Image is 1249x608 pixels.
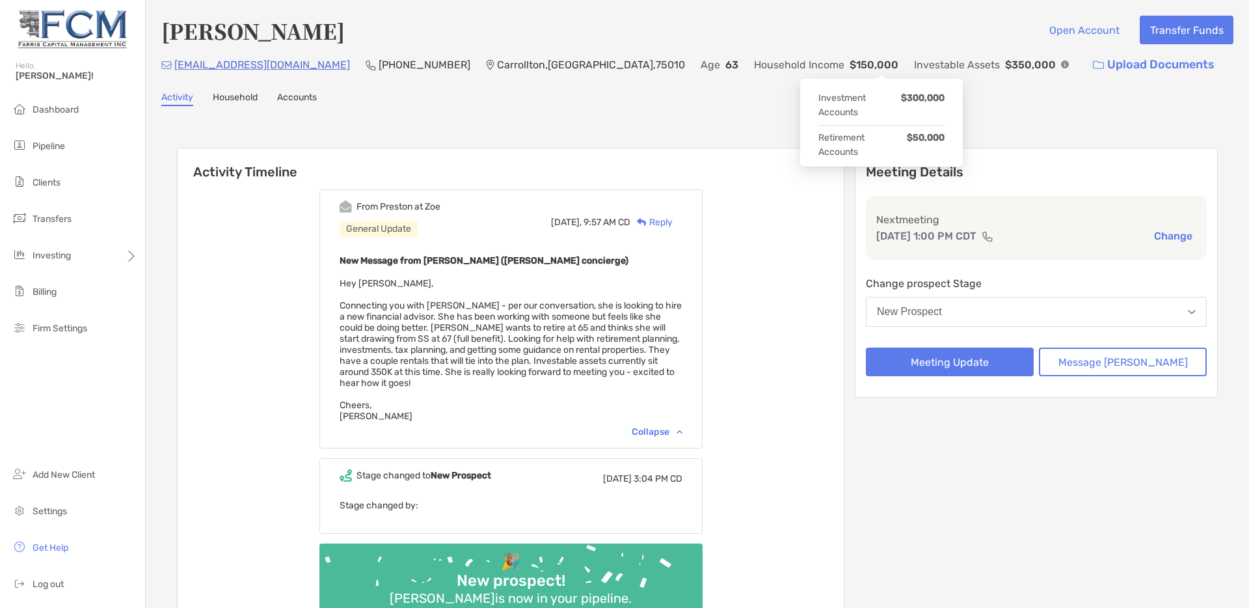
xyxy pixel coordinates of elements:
[12,137,27,153] img: pipeline icon
[551,217,582,228] span: [DATE],
[161,16,345,46] h4: [PERSON_NAME]
[451,572,571,590] div: New prospect!
[12,247,27,262] img: investing icon
[12,575,27,591] img: logout icon
[496,553,526,572] div: 🎉
[340,497,682,514] p: Stage changed by:
[431,470,491,481] b: New Prospect
[33,250,71,261] span: Investing
[637,218,647,227] img: Reply icon
[1093,61,1104,70] img: button icon
[866,275,1207,292] p: Change prospect Stage
[497,57,685,73] p: Carrollton , [GEOGRAPHIC_DATA] , 75010
[340,255,628,266] b: New Message from [PERSON_NAME] ([PERSON_NAME] concierge)
[1084,51,1223,79] a: Upload Documents
[12,539,27,555] img: get-help icon
[754,57,844,73] p: Household Income
[213,92,258,106] a: Household
[677,430,682,434] img: Chevron icon
[12,466,27,482] img: add_new_client icon
[634,473,682,484] span: 3:04 PM CD
[876,212,1196,228] p: Next meeting
[33,177,60,188] span: Clients
[33,542,68,553] span: Get Help
[356,470,491,481] div: Stage changed to
[876,228,976,244] p: [DATE] 1:00 PM CDT
[725,57,738,73] p: 63
[33,469,95,480] span: Add New Client
[12,101,27,117] img: dashboard icon
[1140,16,1233,44] button: Transfer Funds
[340,221,418,237] div: General Update
[33,141,65,152] span: Pipeline
[33,214,72,225] span: Transfers
[178,148,844,180] h6: Activity Timeline
[850,57,898,73] p: $150,000
[818,91,894,120] span: Investment Accounts
[16,70,137,81] span: [PERSON_NAME]!
[818,131,900,159] span: Retirement Accounts
[319,544,703,604] img: Confetti
[1039,348,1207,376] button: Message [PERSON_NAME]
[384,590,637,606] div: [PERSON_NAME] is now in your pipeline.
[1005,57,1056,73] p: $350,000
[12,283,27,299] img: billing icon
[340,200,352,213] img: Event icon
[16,5,129,52] img: Zoe Logo
[1150,229,1196,243] button: Change
[340,469,352,482] img: Event icon
[632,426,682,437] div: Collapse
[12,320,27,335] img: firm-settings icon
[12,210,27,226] img: transfers icon
[33,104,79,115] span: Dashboard
[603,473,632,484] span: [DATE]
[914,57,1000,73] p: Investable Assets
[161,61,172,69] img: Email Icon
[877,306,942,318] div: New Prospect
[1061,61,1069,68] img: Info Icon
[901,91,945,120] strong: $300,000
[33,323,87,334] span: Firm Settings
[907,131,945,159] strong: $50,000
[33,579,64,590] span: Log out
[174,57,350,73] p: [EMAIL_ADDRESS][DOMAIN_NAME]
[12,174,27,189] img: clients icon
[366,60,376,70] img: Phone Icon
[982,231,993,242] img: communication type
[161,92,193,106] a: Activity
[33,506,67,517] span: Settings
[379,57,470,73] p: [PHONE_NUMBER]
[33,286,57,297] span: Billing
[356,201,440,212] div: From Preston at Zoe
[1039,16,1129,44] button: Open Account
[277,92,317,106] a: Accounts
[866,297,1207,327] button: New Prospect
[486,60,494,70] img: Location Icon
[701,57,720,73] p: Age
[12,503,27,518] img: settings icon
[866,164,1207,180] p: Meeting Details
[1188,310,1196,314] img: Open dropdown arrow
[340,278,682,422] span: Hey [PERSON_NAME], Connecting you with [PERSON_NAME] - per our conversation, she is looking to hi...
[584,217,630,228] span: 9:57 AM CD
[866,348,1034,376] button: Meeting Update
[630,215,673,229] div: Reply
